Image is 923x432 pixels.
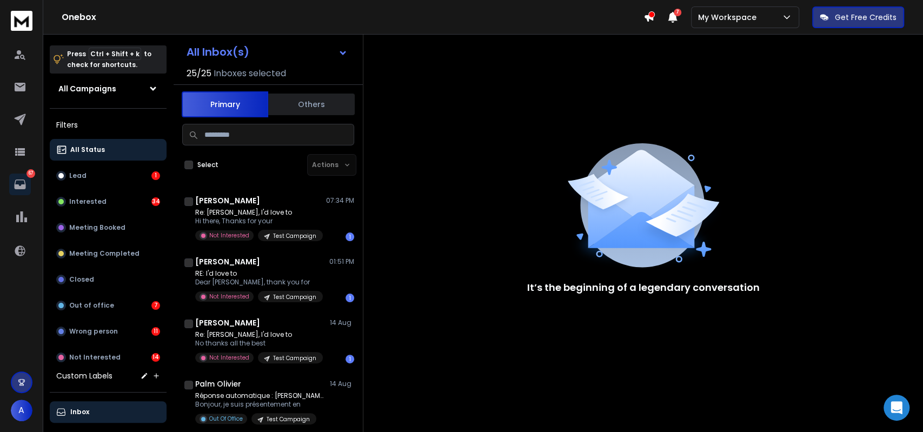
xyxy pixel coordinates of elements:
p: Get Free Credits [835,12,897,23]
p: No thanks all the best [195,339,323,348]
div: 34 [151,197,160,206]
button: Lead1 [50,165,167,187]
p: All Status [70,145,105,154]
p: RE: I'd love to [195,269,323,278]
button: Meeting Booked [50,217,167,238]
h1: Palm Olivier [195,378,241,389]
button: Get Free Credits [812,6,904,28]
button: Interested34 [50,191,167,212]
p: Interested [69,197,107,206]
div: 1 [346,294,354,302]
p: Not Interested [209,293,249,301]
p: Lead [69,171,87,180]
p: Out of office [69,301,114,310]
button: All Campaigns [50,78,167,99]
span: 25 / 25 [187,67,211,80]
p: Bonjour, je suis présentement en [195,400,325,409]
p: 01:51 PM [329,257,354,266]
h3: Filters [50,117,167,132]
button: Others [268,92,355,116]
button: Inbox [50,401,167,423]
h1: [PERSON_NAME] [195,256,260,267]
p: Not Interested [209,231,249,240]
h1: [PERSON_NAME] [195,195,260,206]
h1: [PERSON_NAME] [195,317,260,328]
h3: Custom Labels [56,370,112,381]
button: Meeting Completed [50,243,167,264]
button: Closed [50,269,167,290]
div: Open Intercom Messenger [884,395,909,421]
p: Meeting Completed [69,249,140,258]
a: 67 [9,174,31,195]
button: Out of office7 [50,295,167,316]
div: 1 [151,171,160,180]
h3: Inboxes selected [214,67,286,80]
p: It’s the beginning of a legendary conversation [527,280,760,295]
p: 07:34 PM [326,196,354,205]
p: Out Of Office [209,415,243,423]
p: Hi there, Thanks for your [195,217,323,225]
p: Test Campaign [273,232,316,240]
h1: All Inbox(s) [187,46,249,57]
button: All Status [50,139,167,161]
span: Ctrl + Shift + k [89,48,141,60]
p: Closed [69,275,94,284]
p: Re: [PERSON_NAME], I'd love to [195,208,323,217]
button: Primary [182,91,268,117]
p: Test Campaign [273,293,316,301]
div: 14 [151,353,160,362]
button: Not Interested14 [50,347,167,368]
p: 14 Aug [330,380,354,388]
h1: All Campaigns [58,83,116,94]
p: Réponse automatique : [PERSON_NAME], I'd love [195,391,325,400]
div: 11 [151,327,160,336]
img: logo [11,11,32,31]
div: 1 [346,355,354,363]
p: Test Campaign [267,415,310,423]
p: Meeting Booked [69,223,125,232]
p: Inbox [70,408,89,416]
div: 1 [346,232,354,241]
p: Re: [PERSON_NAME], I'd love to [195,330,323,339]
button: Wrong person11 [50,321,167,342]
p: Press to check for shortcuts. [67,49,151,70]
div: 7 [151,301,160,310]
p: My Workspace [698,12,761,23]
p: 67 [26,169,35,178]
p: Not Interested [69,353,121,362]
button: All Inbox(s) [178,41,356,63]
p: Wrong person [69,327,118,336]
button: A [11,400,32,421]
span: 7 [674,9,681,16]
p: Test Campaign [273,354,316,362]
h1: Onebox [62,11,643,24]
label: Select [197,161,218,169]
p: 14 Aug [330,318,354,327]
p: Not Interested [209,354,249,362]
p: Dear [PERSON_NAME], thank you for [195,278,323,287]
